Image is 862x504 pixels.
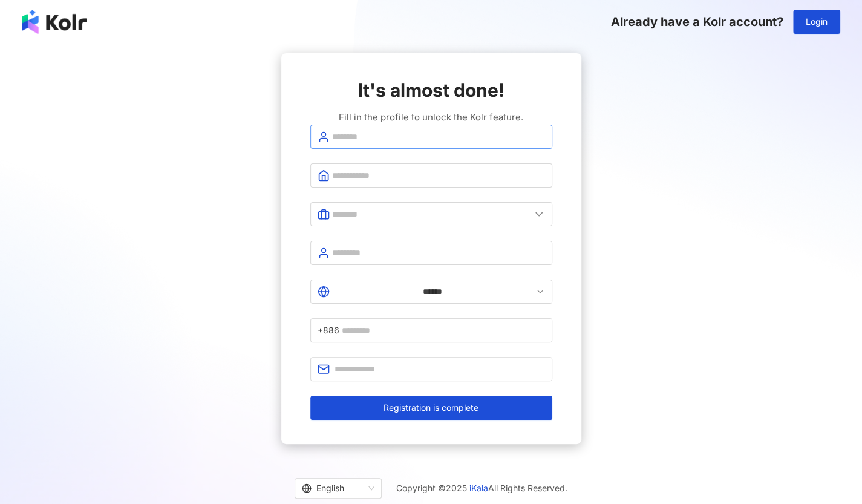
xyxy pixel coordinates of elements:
span: Already have a Kolr account? [611,15,783,29]
span: It's almost done! [358,77,504,103]
img: logo [22,10,87,34]
a: iKala [469,483,488,493]
span: Registration is complete [384,403,478,413]
span: Copyright © 2025 All Rights Reserved. [396,481,567,496]
span: Login [806,17,828,27]
span: Fill in the profile to unlock the Kolr feature. [339,110,523,125]
span: +886 [318,324,339,337]
div: English [302,479,364,498]
button: Login [793,10,840,34]
button: Registration is complete [310,396,552,420]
